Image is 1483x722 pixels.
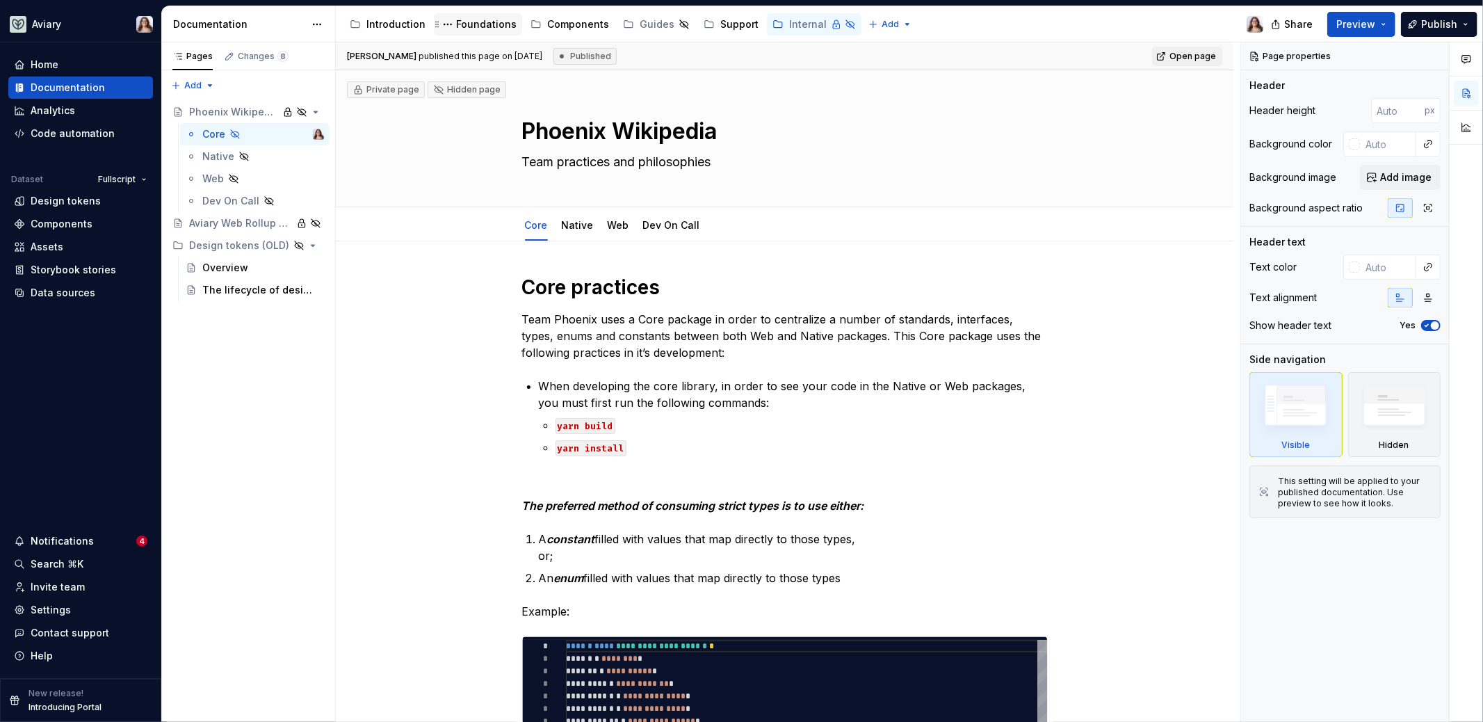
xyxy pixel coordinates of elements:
div: Web [602,210,635,239]
a: Dev On Call [643,219,700,231]
a: Guides [617,13,695,35]
div: Notifications [31,534,94,548]
div: Dev On Call [638,210,706,239]
span: Preview [1336,17,1375,31]
img: Brittany Hogg [1247,16,1263,33]
a: Support [698,13,764,35]
a: Home [8,54,153,76]
div: Hidden [1348,372,1441,457]
div: Hidden [1379,440,1409,451]
p: Example: [522,603,1048,620]
img: Brittany Hogg [313,129,324,140]
span: 8 [277,51,289,62]
div: Invite team [31,580,85,594]
button: Publish [1401,12,1477,37]
button: Notifications4 [8,530,153,552]
div: Guides [640,17,674,31]
div: Text alignment [1249,291,1317,305]
div: Private page [352,84,419,95]
a: Foundations [434,13,522,35]
div: Code automation [31,127,115,141]
a: Assets [8,236,153,258]
div: Text color [1249,260,1297,274]
div: Core [519,210,553,239]
div: Core [202,127,225,141]
a: Native [180,145,330,168]
a: Storybook stories [8,259,153,281]
div: Aviary Web Rollup Documentation [189,216,292,230]
div: Storybook stories [31,263,116,277]
div: Dev On Call [202,194,259,208]
code: yarn build [556,418,615,434]
div: Background aspect ratio [1249,201,1363,215]
p: When developing the core library, in order to see your code in the Native or Web packages, you mu... [539,378,1048,411]
a: Components [525,13,615,35]
div: Published [553,48,617,65]
button: Add [167,76,219,95]
a: Aviary Web Rollup Documentation [167,212,330,234]
div: Phoenix Wikipedia [189,105,278,119]
input: Auto [1371,98,1425,123]
a: Analytics [8,99,153,122]
a: Dev On Call [180,190,330,212]
code: yarn install [556,440,626,456]
a: Invite team [8,576,153,598]
a: Internal [767,13,861,35]
a: Documentation [8,77,153,99]
a: The lifecycle of design tokens [180,279,330,301]
div: Design tokens (OLD) [189,239,289,252]
div: Hidden page [433,84,501,95]
a: Settings [8,599,153,621]
div: Page tree [167,101,330,301]
div: Components [547,17,609,31]
button: Add image [1360,165,1441,190]
h1: Core practices [522,275,1048,300]
span: published this page on [DATE] [347,51,542,62]
div: Data sources [31,286,95,300]
span: Add [184,80,202,91]
div: Header height [1249,104,1315,118]
p: A filled with values that map directly to those types, or; [539,531,1048,564]
a: Open page [1152,47,1222,66]
label: Yes [1400,320,1416,331]
div: The lifecycle of design tokens [202,283,317,297]
span: Add [882,19,899,30]
em: constant [547,532,595,546]
div: Header text [1249,235,1306,249]
div: Foundations [456,17,517,31]
div: Dataset [11,174,43,185]
div: Search ⌘K [31,557,83,571]
div: Web [202,172,224,186]
div: Contact support [31,626,109,640]
div: Support [720,17,759,31]
span: [PERSON_NAME] [347,51,416,61]
button: Add [864,15,916,34]
textarea: Team practices and philosophies [519,151,1045,173]
button: Contact support [8,622,153,644]
span: 4 [136,536,147,547]
em: enum [554,571,584,585]
a: Overview [180,257,330,279]
img: Brittany Hogg [136,16,153,33]
div: Analytics [31,104,75,118]
div: Introduction [366,17,426,31]
a: Native [562,219,594,231]
p: Introducing Portal [29,702,102,713]
div: Native [556,210,599,239]
button: AviaryBrittany Hogg [3,9,159,39]
div: Help [31,649,53,663]
em: The preferred method of consuming strict types is to use either: [522,499,864,513]
a: Design tokens [8,190,153,212]
div: Show header text [1249,319,1331,332]
div: Home [31,58,58,72]
div: Aviary [32,17,61,31]
span: Publish [1421,17,1457,31]
div: Documentation [31,81,105,95]
div: Pages [172,51,213,62]
div: Changes [238,51,289,62]
span: Fullscript [98,174,136,185]
div: Design tokens (OLD) [167,234,330,257]
a: Core [525,219,548,231]
div: Documentation [173,17,305,31]
a: Phoenix Wikipedia [167,101,330,123]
